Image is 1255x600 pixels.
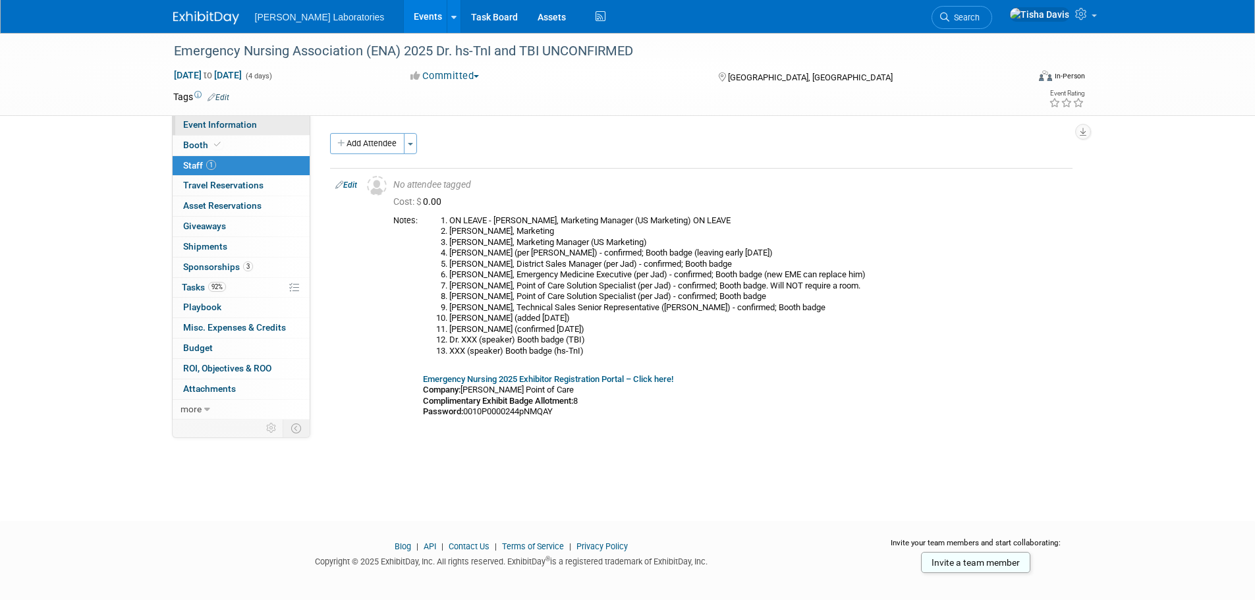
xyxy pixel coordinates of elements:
span: Tasks [182,282,226,292]
a: Shipments [173,237,310,257]
span: Budget [183,342,213,353]
a: Invite a team member [921,552,1030,573]
li: Dr. XXX (speaker) Booth badge (TBI) [449,335,1067,346]
span: | [566,541,574,551]
li: [PERSON_NAME], District Sales Manager (per Jad) - confirmed; Booth badge [449,259,1067,270]
a: Playbook [173,298,310,317]
span: Asset Reservations [183,200,262,211]
li: [PERSON_NAME], Point of Care Solution Specialist (per Jad) - confirmed; Booth badge [449,291,1067,302]
a: Tasks92% [173,278,310,298]
span: Search [949,13,980,22]
a: Sponsorships3 [173,258,310,277]
a: ROI, Objectives & ROO [173,359,310,379]
button: Committed [406,69,484,83]
i: Booth reservation complete [214,141,221,148]
div: Invite your team members and start collaborating: [870,537,1082,557]
a: Privacy Policy [576,541,628,551]
span: 3 [243,261,253,271]
a: Emergency Nursing 2025 Exhibitor Registration Portal – Click here! [423,374,673,384]
a: Asset Reservations [173,196,310,216]
span: to [202,70,214,80]
span: more [181,404,202,414]
a: Contact Us [449,541,489,551]
li: [PERSON_NAME], Marketing Manager (US Marketing) [449,237,1067,248]
a: Search [932,6,992,29]
span: 92% [208,282,226,292]
a: more [173,400,310,420]
td: Tags [173,90,229,103]
li: [PERSON_NAME], Marketing [449,226,1067,237]
span: Staff [183,160,216,171]
td: Toggle Event Tabs [283,420,310,437]
span: 0.00 [393,196,447,207]
span: Booth [183,140,223,150]
li: [PERSON_NAME] (added [DATE]) [449,313,1067,324]
span: | [491,541,500,551]
li: [PERSON_NAME] (per [PERSON_NAME]) - confirmed; Booth badge (leaving early [DATE]) [449,248,1067,259]
a: Misc. Expenses & Credits [173,318,310,338]
img: Format-Inperson.png [1039,70,1052,81]
img: Unassigned-User-Icon.png [367,176,387,196]
span: [DATE] [DATE] [173,69,242,81]
span: Sponsorships [183,261,253,272]
a: Attachments [173,379,310,399]
img: ExhibitDay [173,11,239,24]
sup: ® [545,555,550,562]
li: [PERSON_NAME], Technical Sales Senior Representative ([PERSON_NAME]) - confirmed; Booth badge [449,302,1067,314]
a: Booth [173,136,310,155]
span: (4 days) [244,72,272,80]
a: Blog [395,541,411,551]
b: Complimentary Exhibit Badge Allotment: [423,396,573,406]
span: Giveaways [183,221,226,231]
td: Personalize Event Tab Strip [260,420,283,437]
span: Cost: $ [393,196,423,207]
a: Giveaways [173,217,310,236]
div: In-Person [1054,71,1085,81]
span: Attachments [183,383,236,394]
li: [PERSON_NAME], Emergency Medicine Executive (per Jad) - confirmed; Booth badge (new EME can repla... [449,269,1067,281]
li: [PERSON_NAME] (confirmed [DATE]) [449,324,1067,335]
div: Event Rating [1049,90,1084,97]
li: [PERSON_NAME], Point of Care Solution Specialist (per Jad) - confirmed; Booth badge. Will NOT req... [449,281,1067,292]
span: Event Information [183,119,257,130]
span: Misc. Expenses & Credits [183,322,286,333]
span: Shipments [183,241,227,252]
span: ROI, Objectives & ROO [183,363,271,373]
a: API [424,541,436,551]
div: Copyright © 2025 ExhibitDay, Inc. All rights reserved. ExhibitDay is a registered trademark of Ex... [173,553,851,568]
a: Edit [335,180,357,190]
div: Event Format [950,68,1086,88]
span: | [413,541,422,551]
img: Tisha Davis [1009,7,1070,22]
b: Company: [423,385,460,395]
span: 1 [206,160,216,170]
span: [PERSON_NAME] Laboratories [255,12,385,22]
a: Terms of Service [502,541,564,551]
div: Emergency Nursing Association (ENA) 2025 Dr. hs-TnI and TBI UNCONFIRMED [169,40,1008,63]
span: [GEOGRAPHIC_DATA], [GEOGRAPHIC_DATA] [728,72,893,82]
a: Budget [173,339,310,358]
a: Event Information [173,115,310,135]
div: [PERSON_NAME] Point of Care 8 0010P0000244pNMQAY [423,215,1067,418]
span: | [438,541,447,551]
span: Playbook [183,302,221,312]
div: Notes: [393,215,418,226]
b: Password: [423,406,463,416]
div: No attendee tagged [393,179,1067,191]
li: XXX (speaker) Booth badge (hs-TnI) [449,346,1067,357]
a: Travel Reservations [173,176,310,196]
a: Staff1 [173,156,310,176]
li: ON LEAVE - [PERSON_NAME], Marketing Manager (US Marketing) ON LEAVE [449,215,1067,227]
span: Travel Reservations [183,180,264,190]
button: Add Attendee [330,133,404,154]
a: Edit [208,93,229,102]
